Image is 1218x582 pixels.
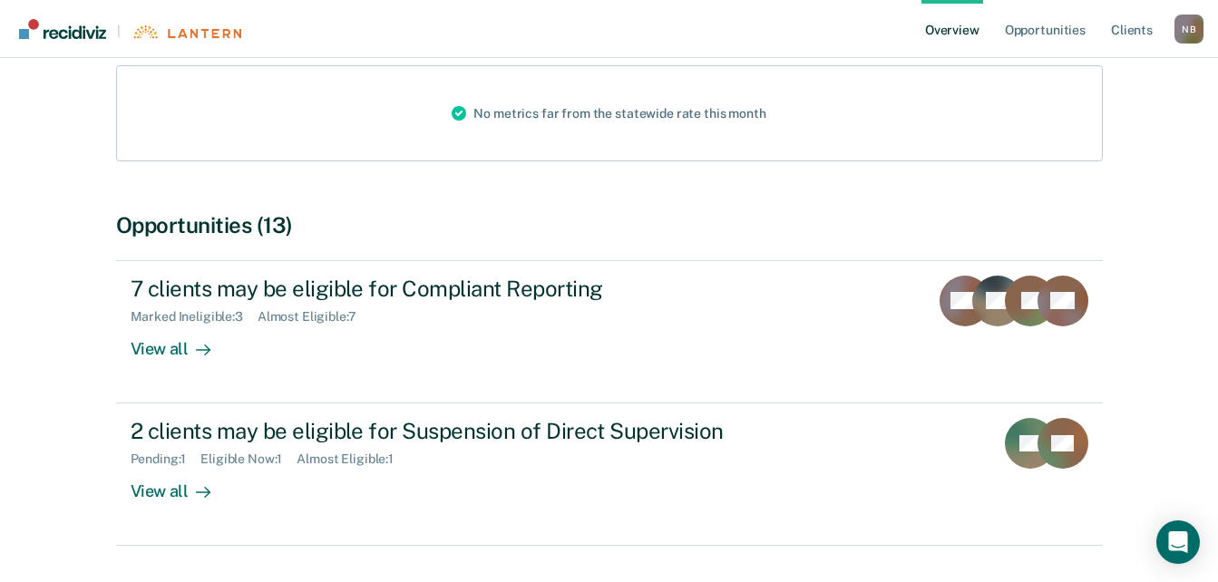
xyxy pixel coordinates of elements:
[131,309,258,325] div: Marked Ineligible : 3
[131,451,201,467] div: Pending : 1
[297,451,408,467] div: Almost Eligible : 1
[132,25,241,39] img: Lantern
[131,324,232,359] div: View all
[116,212,1103,238] div: Opportunities (13)
[200,451,297,467] div: Eligible Now : 1
[106,24,132,39] span: |
[258,309,371,325] div: Almost Eligible : 7
[131,467,232,502] div: View all
[437,66,780,160] div: No metrics far from the statewide rate this month
[1174,15,1203,44] div: N B
[19,19,106,39] img: Recidiviz
[131,276,767,302] div: 7 clients may be eligible for Compliant Reporting
[116,260,1103,403] a: 7 clients may be eligible for Compliant ReportingMarked Ineligible:3Almost Eligible:7View all
[116,403,1103,546] a: 2 clients may be eligible for Suspension of Direct SupervisionPending:1Eligible Now:1Almost Eligi...
[131,418,767,444] div: 2 clients may be eligible for Suspension of Direct Supervision
[1174,15,1203,44] button: Profile dropdown button
[1156,520,1200,564] div: Open Intercom Messenger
